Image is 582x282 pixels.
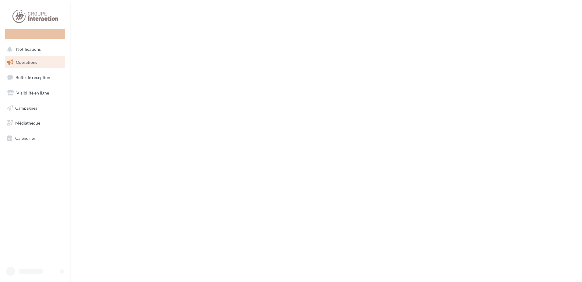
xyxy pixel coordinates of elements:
[16,75,50,80] span: Boîte de réception
[16,47,41,52] span: Notifications
[15,105,37,110] span: Campagnes
[4,132,66,145] a: Calendrier
[16,90,49,95] span: Visibilité en ligne
[4,117,66,129] a: Médiathèque
[4,102,66,115] a: Campagnes
[4,56,66,69] a: Opérations
[15,136,36,141] span: Calendrier
[4,87,66,99] a: Visibilité en ligne
[16,60,37,65] span: Opérations
[15,120,40,126] span: Médiathèque
[4,71,66,84] a: Boîte de réception
[5,29,65,39] div: Nouvelle campagne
